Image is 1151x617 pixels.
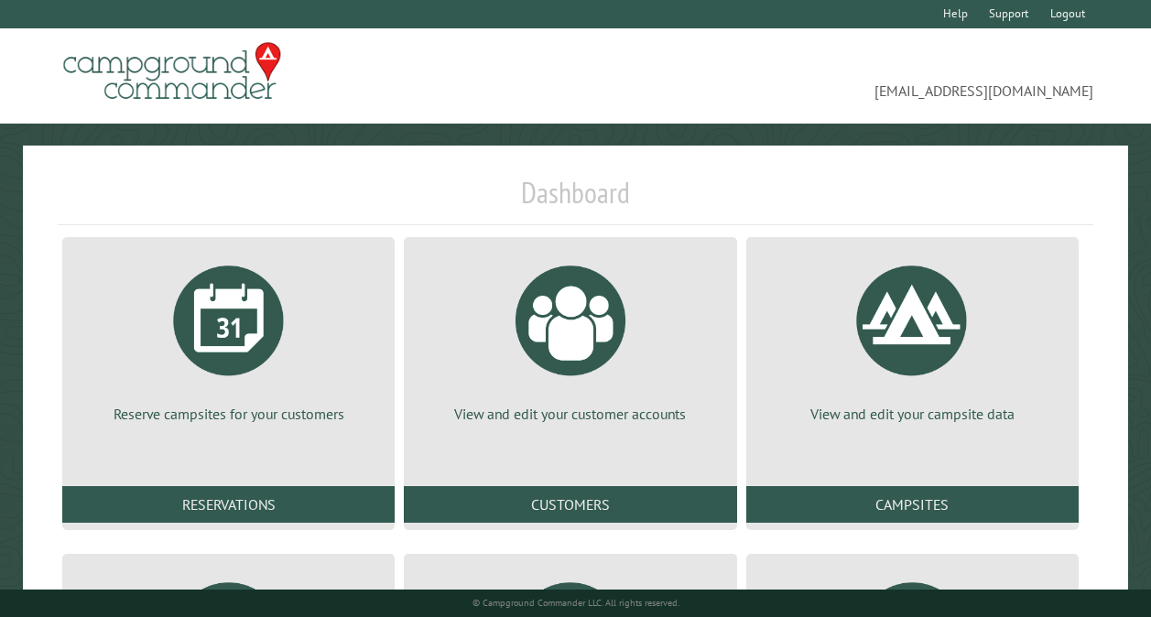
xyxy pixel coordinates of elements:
[84,404,373,424] p: Reserve campsites for your customers
[426,252,714,424] a: View and edit your customer accounts
[426,404,714,424] p: View and edit your customer accounts
[768,404,1057,424] p: View and edit your campsite data
[768,252,1057,424] a: View and edit your campsite data
[746,486,1079,523] a: Campsites
[84,252,373,424] a: Reserve campsites for your customers
[58,175,1093,225] h1: Dashboard
[58,36,287,107] img: Campground Commander
[576,50,1094,102] span: [EMAIL_ADDRESS][DOMAIN_NAME]
[472,597,679,609] small: © Campground Commander LLC. All rights reserved.
[62,486,395,523] a: Reservations
[404,486,736,523] a: Customers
